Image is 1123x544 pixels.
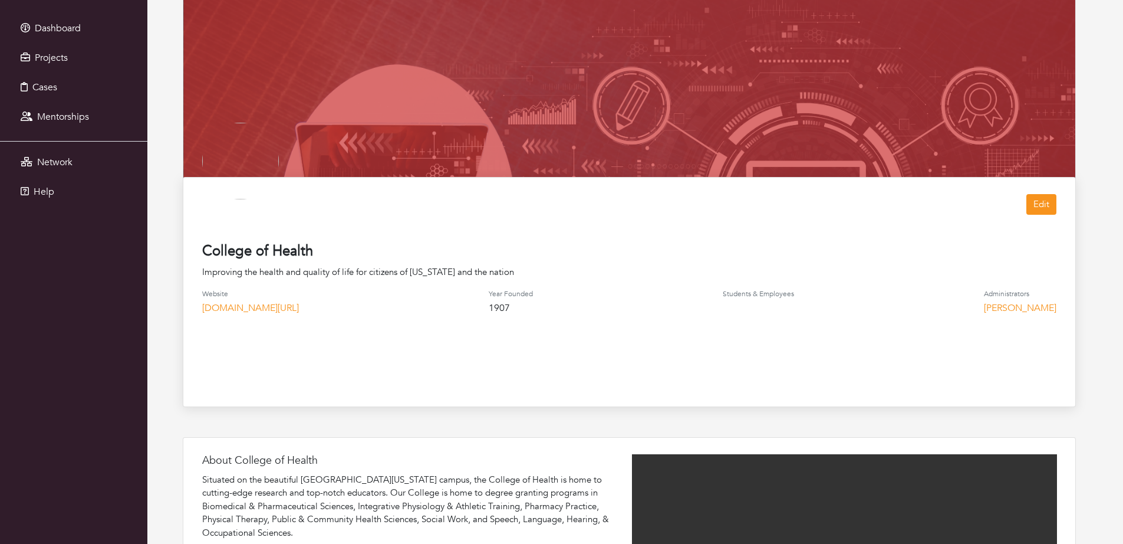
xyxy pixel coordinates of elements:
[3,150,144,174] a: Network
[34,185,54,198] span: Help
[723,290,794,298] h4: Students & Employees
[202,266,1056,279] div: Improving the health and quality of life for citizens of [US_STATE] and the nation
[32,81,57,94] span: Cases
[3,76,144,99] a: Cases
[37,110,89,123] span: Mentorships
[984,302,1056,314] a: [PERSON_NAME]
[3,46,144,70] a: Projects
[489,303,533,314] h4: 1907
[202,454,627,467] h4: About College of Health
[3,105,144,129] a: Mentorships
[35,22,81,35] span: Dashboard
[35,51,68,64] span: Projects
[489,290,533,298] h4: Year Founded
[3,17,144,40] a: Dashboard
[202,473,627,540] div: Situated on the beautiful [GEOGRAPHIC_DATA][US_STATE] campus, the College of Health is home to cu...
[202,123,279,199] img: health.png
[37,156,73,169] span: Network
[1026,194,1056,215] a: Edit
[3,180,144,204] a: Help
[202,302,299,314] a: [DOMAIN_NAME][URL]
[202,290,299,298] h4: Website
[984,290,1056,298] h4: Administrators
[202,243,1056,260] h4: College of Health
